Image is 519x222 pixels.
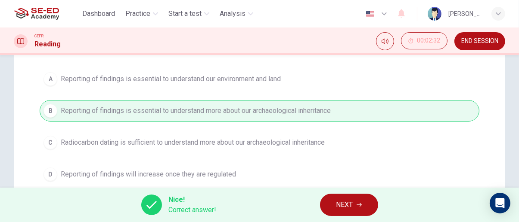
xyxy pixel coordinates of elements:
[454,32,505,50] button: END SESSION
[216,6,257,21] button: Analysis
[165,6,213,21] button: Start a test
[448,9,481,19] div: [PERSON_NAME]
[125,9,150,19] span: Practice
[320,194,378,216] button: NEXT
[122,6,162,21] button: Practice
[168,9,202,19] span: Start a test
[336,199,353,211] span: NEXT
[169,195,217,205] span: Nice!
[365,11,376,17] img: en
[14,5,59,22] img: SE-ED Academy logo
[428,7,441,21] img: Profile picture
[461,38,498,45] span: END SESSION
[14,5,79,22] a: SE-ED Academy logo
[169,205,217,215] span: Correct answer!
[490,193,510,213] div: Open Intercom Messenger
[401,32,448,50] div: Hide
[79,6,118,21] button: Dashboard
[82,9,115,19] span: Dashboard
[417,37,440,44] span: 00:02:32
[34,33,44,39] span: CEFR
[220,9,246,19] span: Analysis
[376,32,394,50] div: Mute
[34,39,61,49] h1: Reading
[401,32,448,49] button: 00:02:32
